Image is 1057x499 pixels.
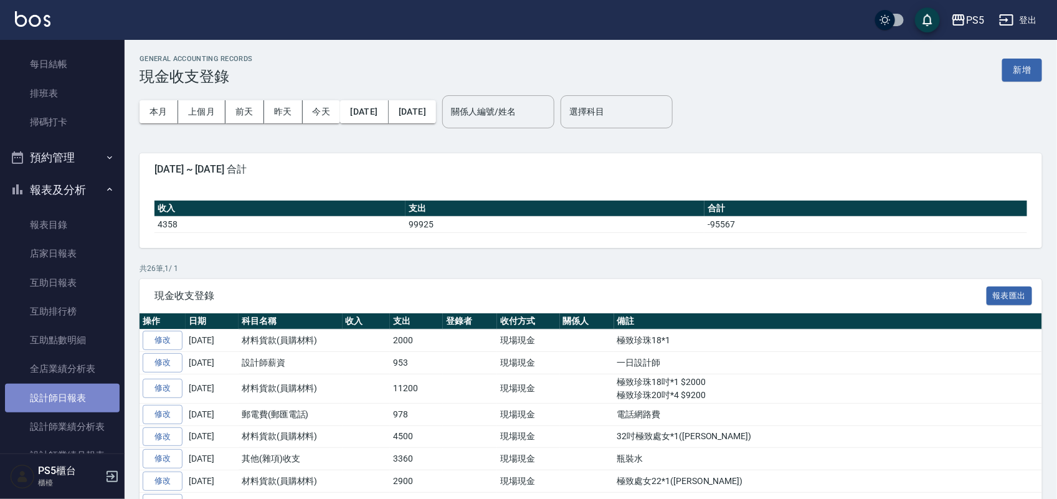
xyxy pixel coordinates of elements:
th: 登錄者 [443,313,497,330]
p: 櫃檯 [38,477,102,488]
a: 修改 [143,449,182,468]
td: [DATE] [186,425,239,448]
td: 現場現金 [497,403,560,425]
h2: GENERAL ACCOUNTING RECORDS [140,55,253,63]
a: 互助點數明細 [5,326,120,354]
td: 材料貨款(員購材料) [239,330,343,352]
td: 現場現金 [497,448,560,470]
img: Logo [15,11,50,27]
td: 4358 [154,216,405,232]
a: 報表目錄 [5,211,120,239]
a: 設計師業績月報表 [5,441,120,470]
button: 報表及分析 [5,174,120,206]
h3: 現金收支登錄 [140,68,253,85]
a: 修改 [143,353,182,373]
th: 關係人 [560,313,614,330]
button: 本月 [140,100,178,123]
td: 4500 [390,425,443,448]
button: 登出 [994,9,1042,32]
td: 電話網路費 [614,403,1042,425]
th: 備註 [614,313,1042,330]
a: 新增 [1002,64,1042,75]
a: 每日結帳 [5,50,120,78]
a: 報表匯出 [987,289,1033,301]
td: [DATE] [186,448,239,470]
td: 瓶裝水 [614,448,1042,470]
button: 預約管理 [5,141,120,174]
td: 現場現金 [497,470,560,493]
td: 99925 [405,216,704,232]
td: 2000 [390,330,443,352]
td: 極致珍珠18*1 [614,330,1042,352]
td: 材料貨款(員購材料) [239,425,343,448]
a: 修改 [143,427,182,447]
button: [DATE] [340,100,388,123]
button: 上個月 [178,100,225,123]
a: 掃碼打卡 [5,108,120,136]
a: 互助日報表 [5,269,120,297]
th: 支出 [405,201,704,217]
a: 修改 [143,472,182,491]
td: 一日設計師 [614,352,1042,374]
td: 極致處女22*1([PERSON_NAME]) [614,470,1042,493]
td: 材料貨款(員購材料) [239,470,343,493]
button: 前天 [225,100,264,123]
button: [DATE] [389,100,436,123]
td: 953 [390,352,443,374]
td: 32吋極致處女*1([PERSON_NAME]) [614,425,1042,448]
a: 排班表 [5,79,120,108]
a: 修改 [143,379,182,398]
th: 收入 [154,201,405,217]
td: 極致珍珠18吋*1 $2000 極致珍珠20吋*4 $9200 [614,374,1042,403]
th: 收付方式 [497,313,560,330]
th: 收入 [343,313,391,330]
th: 日期 [186,313,239,330]
th: 支出 [390,313,443,330]
td: [DATE] [186,403,239,425]
td: -95567 [704,216,1027,232]
td: 郵電費(郵匯電話) [239,403,343,425]
td: 現場現金 [497,425,560,448]
a: 設計師日報表 [5,384,120,412]
p: 共 26 筆, 1 / 1 [140,263,1042,274]
td: [DATE] [186,470,239,493]
td: [DATE] [186,330,239,352]
div: PS5 [966,12,984,28]
td: 現場現金 [497,374,560,403]
th: 合計 [704,201,1027,217]
a: 店家日報表 [5,239,120,268]
td: 其他(雜項)收支 [239,448,343,470]
a: 修改 [143,331,182,350]
a: 全店業績分析表 [5,354,120,383]
span: 現金收支登錄 [154,290,987,302]
th: 科目名稱 [239,313,343,330]
td: [DATE] [186,374,239,403]
a: 互助排行榜 [5,297,120,326]
img: Person [10,464,35,489]
td: 設計師薪資 [239,352,343,374]
td: 3360 [390,448,443,470]
td: 材料貨款(員購材料) [239,374,343,403]
td: 現場現金 [497,352,560,374]
button: 昨天 [264,100,303,123]
span: [DATE] ~ [DATE] 合計 [154,163,1027,176]
td: 2900 [390,470,443,493]
td: [DATE] [186,352,239,374]
button: 新增 [1002,59,1042,82]
a: 修改 [143,405,182,424]
th: 操作 [140,313,186,330]
td: 978 [390,403,443,425]
a: 設計師業績分析表 [5,412,120,441]
h5: PS5櫃台 [38,465,102,477]
td: 11200 [390,374,443,403]
button: save [915,7,940,32]
td: 現場現金 [497,330,560,352]
button: PS5 [946,7,989,33]
button: 報表匯出 [987,287,1033,306]
button: 今天 [303,100,341,123]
